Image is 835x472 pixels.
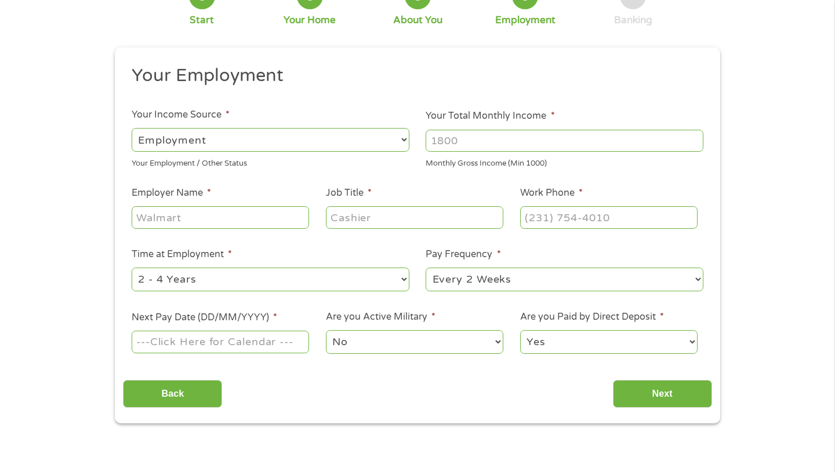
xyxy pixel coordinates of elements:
label: Job Title [326,187,372,199]
input: 1800 [426,130,703,152]
label: Are you Paid by Direct Deposit [520,311,664,323]
div: Employment [495,14,556,27]
input: ---Click Here for Calendar --- [132,331,309,353]
div: Your Home [284,14,336,27]
label: Next Pay Date (DD/MM/YYYY) [132,312,277,324]
label: Pay Frequency [426,248,500,261]
div: Banking [614,14,652,27]
label: Are you Active Military [326,311,435,323]
input: Cashier [326,206,503,228]
div: About You [393,14,442,27]
label: Your Total Monthly Income [426,110,554,122]
div: Monthly Gross Income (Min 1000) [426,154,703,170]
div: Start [190,14,214,27]
div: Your Employment / Other Status [132,154,409,170]
input: Next [613,380,712,408]
input: Walmart [132,206,309,228]
label: Employer Name [132,187,211,199]
label: Your Income Source [132,109,230,121]
input: Back [123,380,222,408]
label: Work Phone [520,187,583,199]
h2: Your Employment [132,64,695,87]
input: (231) 754-4010 [520,206,698,228]
label: Time at Employment [132,248,232,261]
